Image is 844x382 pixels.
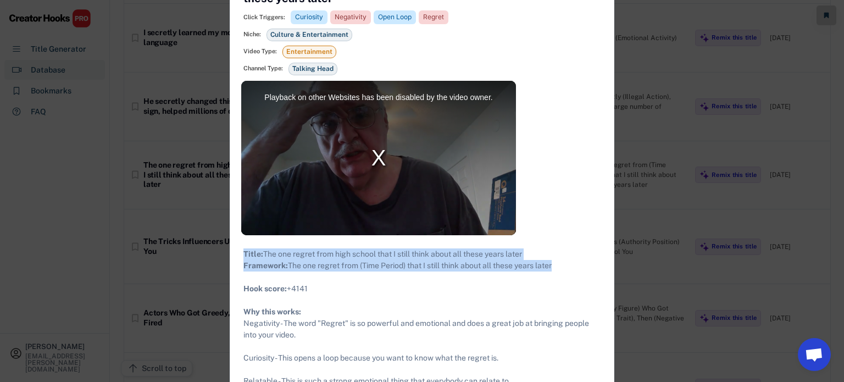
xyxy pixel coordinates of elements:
[241,81,516,235] div: Modal Window
[243,307,301,316] strong: Why this works:
[295,13,323,22] div: Curiosity
[243,250,263,258] strong: Title:
[243,30,261,38] div: Niche:
[285,284,287,293] strong: :
[282,46,336,58] div: Entertainment
[378,13,412,22] div: Open Loop
[243,284,285,293] strong: Hook score
[241,81,516,235] div: Playback on other Websites has been disabled by the video owner.
[243,64,283,73] div: Channel Type:
[243,47,277,56] div: Video Type:
[243,261,288,270] strong: Framework:
[798,338,831,371] a: Open chat
[335,13,367,22] div: Negativity
[288,63,337,75] div: Talking Head
[423,13,444,22] div: Regret
[243,13,285,21] div: Click Triggers:
[266,29,352,41] div: Culture & Entertainment
[241,81,516,235] div: Video Player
